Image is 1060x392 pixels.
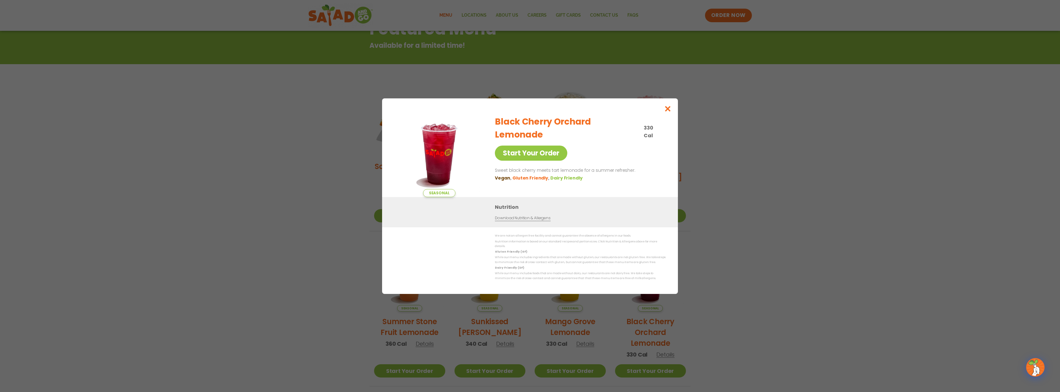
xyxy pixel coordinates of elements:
p: 330 Cal [644,124,663,139]
p: While our menu includes foods that are made without dairy, our restaurants are not dairy free. We... [495,271,666,281]
li: Vegan [495,175,512,181]
span: Seasonal [423,189,455,197]
p: Sweet black cherry meets tart lemonade for a summer refresher. [495,167,663,174]
h2: Black Cherry Orchard Lemonade [495,115,640,141]
strong: Dairy Friendly (DF) [495,266,524,270]
strong: Gluten Friendly (GF) [495,250,527,254]
img: Featured product photo for Black Cherry Orchard Lemonade [396,111,482,197]
p: While our menu includes ingredients that are made without gluten, our restaurants are not gluten ... [495,255,666,265]
h3: Nutrition [495,203,669,211]
li: Dairy Friendly [550,175,584,181]
a: Start Your Order [495,146,567,161]
p: Nutrition information is based on our standard recipes and portion sizes. Click Nutrition & Aller... [495,239,666,249]
p: We are not an allergen free facility and cannot guarantee the absence of allergens in our foods. [495,233,666,238]
button: Close modal [658,98,678,119]
img: wpChatIcon [1027,359,1044,376]
a: Download Nutrition & Allergens [495,215,550,221]
li: Gluten Friendly [512,175,550,181]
